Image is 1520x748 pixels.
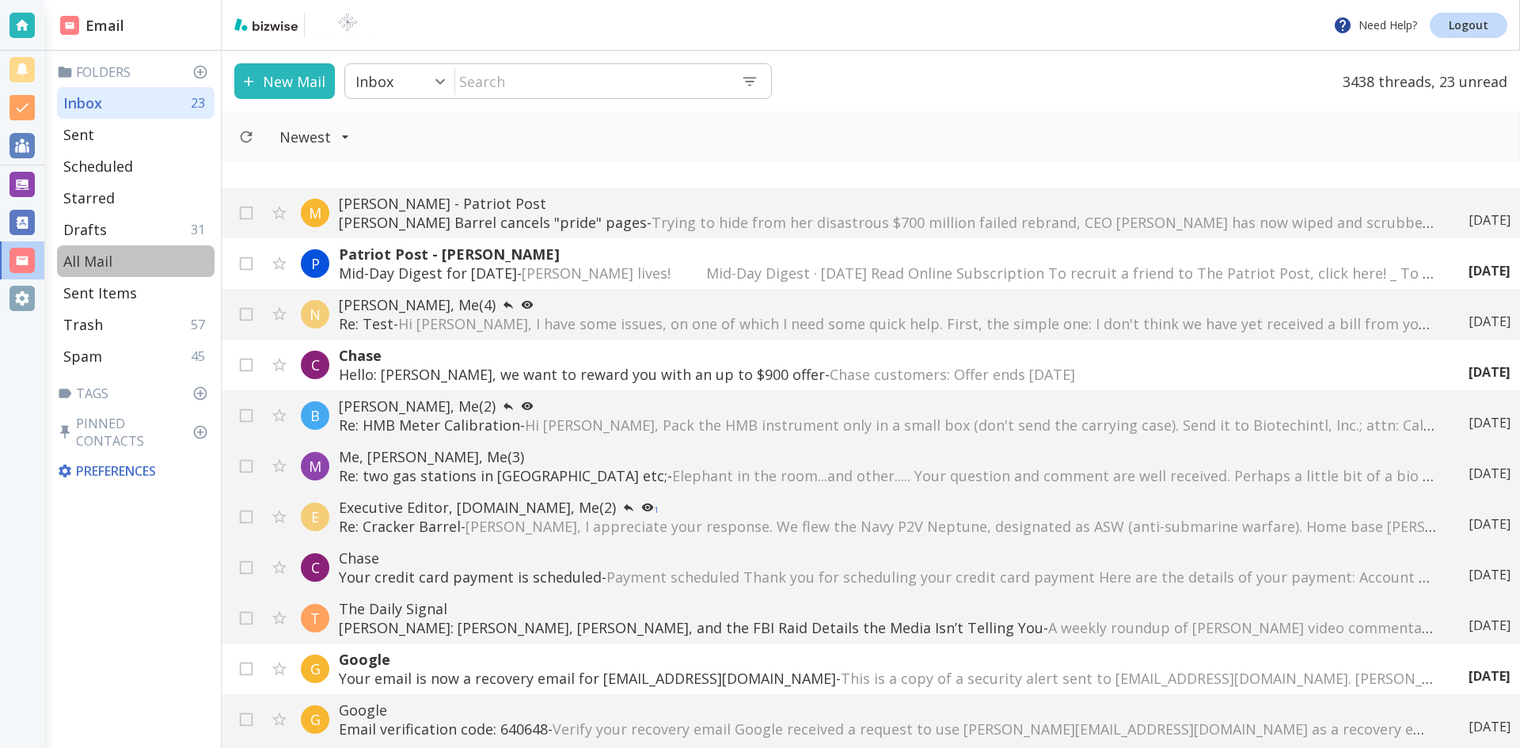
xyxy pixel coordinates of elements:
p: The Daily Signal [339,599,1437,618]
div: Preferences [54,456,215,486]
p: Me, [PERSON_NAME], Me (3) [339,447,1437,466]
p: Logout [1449,20,1488,31]
div: Scheduled [57,150,215,182]
p: M [309,457,321,476]
img: BioTech International [311,13,384,38]
p: [DATE] [1469,566,1510,583]
img: DashboardSidebarEmail.svg [60,16,79,35]
p: Preferences [57,462,211,480]
p: 45 [191,347,211,365]
svg: Your most recent message has not been opened yet [521,400,534,412]
p: All Mail [63,252,112,271]
div: Spam45 [57,340,215,372]
p: [PERSON_NAME]: [PERSON_NAME], [PERSON_NAME], and the FBI Raid Details the Media Isn’t Telling You - [339,618,1437,637]
p: Chase [339,346,1437,365]
span: Chase customers: Offer ends [DATE] ͏ ͏ ͏ ͏ ͏ ͏ ͏ ͏ ͏ ͏ ͏ ͏ ͏ ͏ ͏ ͏ ͏ ͏ ͏ ͏ ͏ ͏ ͏ ͏ ͏ ͏ ͏ ͏ ͏ ͏ ͏ ... [830,365,1396,384]
h2: Email [60,15,124,36]
div: Trash57 [57,309,215,340]
p: 3438 threads, 23 unread [1333,63,1507,99]
p: Trash [63,315,103,334]
button: Refresh [232,123,260,151]
p: C [311,355,320,374]
p: 57 [191,316,211,333]
p: G [310,710,321,729]
p: B [310,406,320,425]
p: [PERSON_NAME] Barrel cancels "pride" pages - [339,213,1437,232]
p: Hello: [PERSON_NAME], we want to reward you with an up to $900 offer - [339,365,1437,384]
button: New Mail [234,63,335,99]
p: Re: HMB Meter Calibration - [339,416,1437,435]
p: Need Help? [1333,16,1417,35]
p: [DATE] [1469,313,1510,330]
a: Logout [1430,13,1507,38]
button: Filter [264,120,366,154]
p: Google [339,650,1437,669]
div: Sent [57,119,215,150]
p: Drafts [63,220,107,239]
p: Your credit card payment is scheduled - [339,568,1437,587]
p: Executive Editor, [DOMAIN_NAME], Me (2) [339,498,1437,517]
p: Sent Items [63,283,137,302]
p: Email verification code: 640648 - [339,720,1437,739]
p: G [310,659,321,678]
p: Sent [63,125,94,144]
p: P [311,254,320,273]
p: Tags [57,385,215,402]
img: bizwise [234,18,298,31]
p: N [310,305,321,324]
div: All Mail [57,245,215,277]
svg: Your most recent message has not been opened yet [521,298,534,311]
p: [DATE] [1469,211,1510,229]
p: [DATE] [1469,363,1510,381]
p: Patriot Post - [PERSON_NAME] [339,245,1437,264]
p: Chase [339,549,1437,568]
p: Inbox [355,72,393,91]
p: Re: Test - [339,314,1437,333]
p: Re: two gas stations in [GEOGRAPHIC_DATA] etc; - [339,466,1437,485]
p: [PERSON_NAME], Me (2) [339,397,1437,416]
input: Search [455,65,728,97]
p: Your email is now a recovery email for [EMAIL_ADDRESS][DOMAIN_NAME] - [339,669,1437,688]
p: [DATE] [1469,515,1510,533]
p: Scheduled [63,157,133,176]
p: Folders [57,63,215,81]
p: 1 [654,506,659,514]
p: M [309,203,321,222]
div: Sent Items [57,277,215,309]
p: Google [339,701,1437,720]
p: [DATE] [1469,718,1510,735]
p: T [310,609,320,628]
p: [DATE] [1469,465,1510,482]
button: 1 [635,498,665,517]
p: Mid-Day Digest for [DATE] - [339,264,1437,283]
p: [PERSON_NAME] - Patriot Post [339,194,1437,213]
p: [DATE] [1469,262,1510,279]
div: Starred [57,182,215,214]
p: [DATE] [1469,414,1510,431]
p: Starred [63,188,115,207]
p: 31 [191,221,211,238]
div: Drafts31 [57,214,215,245]
p: Spam [63,347,102,366]
p: Inbox [63,93,102,112]
p: 23 [191,94,211,112]
p: [DATE] [1469,667,1510,685]
p: [PERSON_NAME], Me (4) [339,295,1437,314]
p: E [311,507,319,526]
p: Pinned Contacts [57,415,215,450]
p: Re: Cracker Barrel - [339,517,1437,536]
div: Inbox23 [57,87,215,119]
p: C [311,558,320,577]
p: [DATE] [1469,617,1510,634]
